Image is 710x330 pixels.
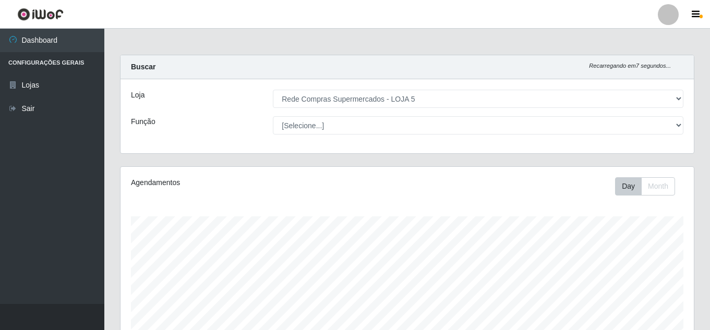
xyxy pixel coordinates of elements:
[615,177,675,195] div: First group
[131,116,155,127] label: Função
[17,8,64,21] img: CoreUI Logo
[615,177,642,195] button: Day
[131,63,155,71] strong: Buscar
[589,63,671,69] i: Recarregando em 7 segundos...
[131,177,352,188] div: Agendamentos
[131,90,145,101] label: Loja
[641,177,675,195] button: Month
[615,177,683,195] div: Toolbar with button groups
